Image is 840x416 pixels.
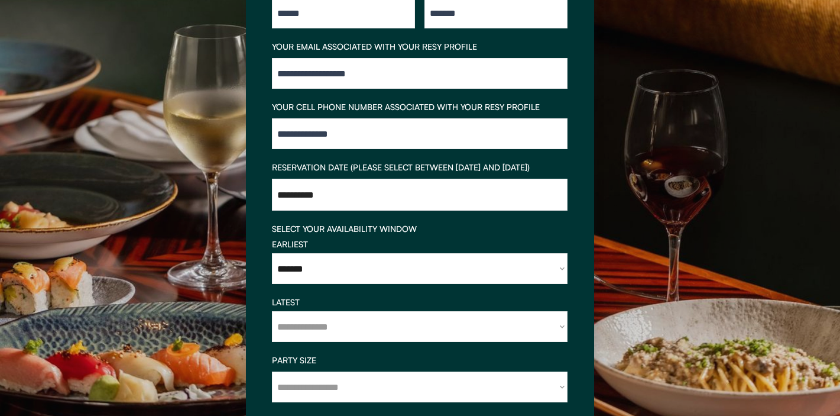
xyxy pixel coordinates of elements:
div: RESERVATION DATE (PLEASE SELECT BETWEEN [DATE] AND [DATE]) [272,163,567,172]
div: LATEST [272,298,567,307]
div: SELECT YOUR AVAILABILITY WINDOW [272,225,567,233]
div: EARLIEST [272,240,567,249]
div: PARTY SIZE [272,356,567,365]
div: YOUR EMAIL ASSOCIATED WITH YOUR RESY PROFILE [272,43,567,51]
div: YOUR CELL PHONE NUMBER ASSOCIATED WITH YOUR RESY PROFILE [272,103,567,111]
